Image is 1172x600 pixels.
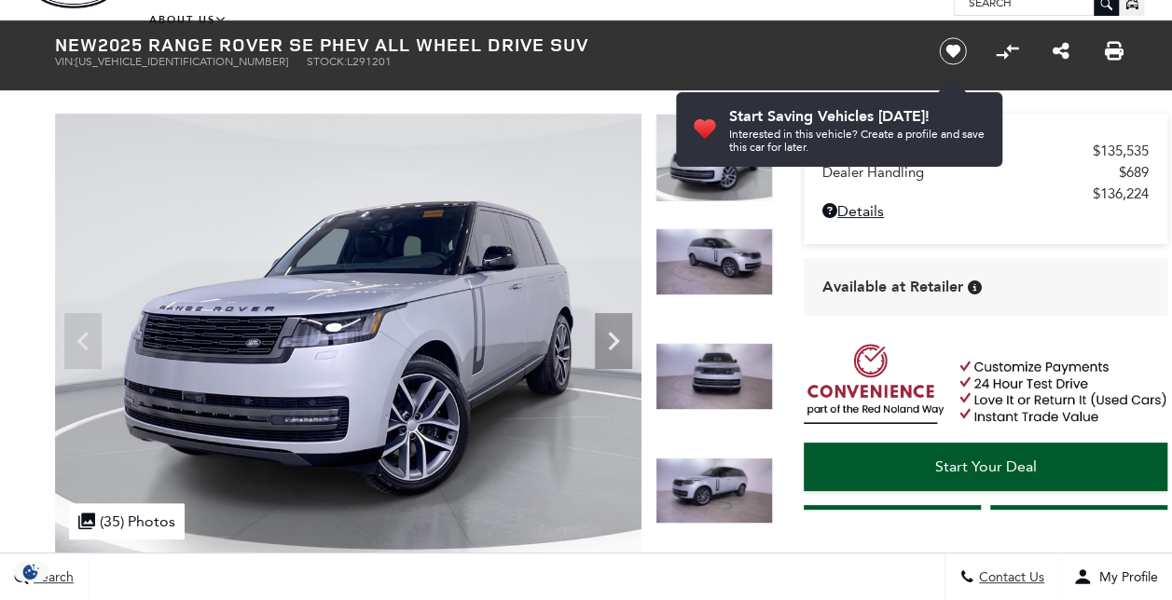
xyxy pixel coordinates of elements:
[9,562,52,581] section: Click to Open Cookie Consent Modal
[804,505,981,553] a: Instant Trade Value
[55,114,641,553] img: New 2025 Hakuba Silver LAND ROVER SE PHEV image 1
[974,569,1044,585] span: Contact Us
[9,562,52,581] img: Opt-Out Icon
[1093,185,1149,202] span: $136,224
[595,313,632,369] div: Next
[69,503,185,539] div: (35) Photos
[1105,40,1124,62] a: Print this New 2025 Range Rover SE PHEV All Wheel Drive SUV
[655,114,773,202] img: New 2025 Hakuba Silver LAND ROVER SE PHEV image 1
[307,55,347,68] span: Stock:
[655,343,773,410] img: New 2025 Hakuba Silver LAND ROVER SE PHEV image 3
[968,280,982,294] div: Vehicle is in stock and ready for immediate delivery. Due to demand, availability is subject to c...
[822,277,963,297] span: Available at Retailer
[1093,143,1149,159] span: $135,535
[655,457,773,525] img: New 2025 Hakuba Silver LAND ROVER SE PHEV image 4
[822,164,1119,181] span: Dealer Handling
[1119,164,1149,181] span: $689
[804,443,1167,491] a: Start Your Deal
[822,164,1149,181] a: Dealer Handling $689
[993,37,1021,65] button: Compare Vehicle
[822,143,1093,159] span: MSRP
[932,36,973,66] button: Save vehicle
[822,185,1149,202] a: $136,224
[990,505,1167,553] a: Schedule Test Drive
[55,32,98,57] strong: New
[935,457,1037,475] span: Start Your Deal
[822,202,1149,220] a: Details
[655,228,773,295] img: New 2025 Hakuba Silver LAND ROVER SE PHEV image 2
[76,55,288,68] span: [US_VEHICLE_IDENTIFICATION_NUMBER]
[55,34,908,55] h1: 2025 Range Rover SE PHEV All Wheel Drive SUV
[347,55,392,68] span: L291201
[1052,40,1069,62] a: Share this New 2025 Range Rover SE PHEV All Wheel Drive SUV
[1092,569,1158,585] span: My Profile
[1059,553,1172,600] button: Open user profile menu
[147,4,229,36] a: About Us
[55,55,76,68] span: VIN:
[822,143,1149,159] a: MSRP $135,535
